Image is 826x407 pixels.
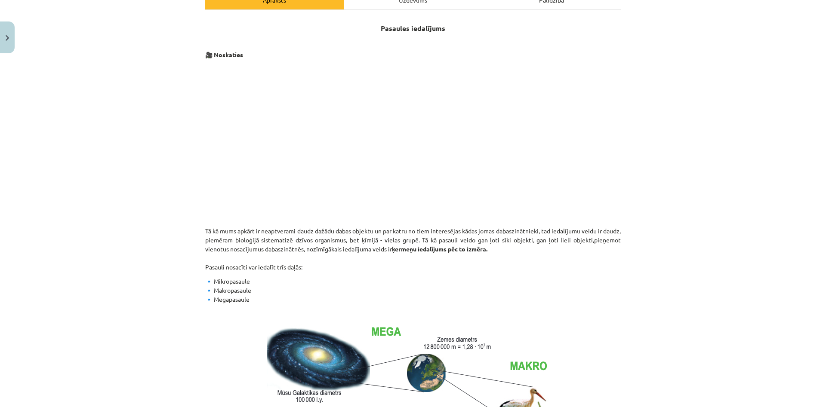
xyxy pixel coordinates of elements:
[381,24,445,33] strong: Pasaules iedalījums
[392,245,487,253] strong: ķermeņu iedalījums pēc to izmēra.
[6,35,9,41] img: icon-close-lesson-0947bae3869378f0d4975bcd49f059093ad1ed9edebbc8119c70593378902aed.svg
[205,277,621,313] p: 🔹 Mikropasaule 🔹 Makropasaule 🔹 Megapasaule
[205,51,243,58] strong: 🎥 Noskaties
[205,226,621,272] p: Tā kā mums apkārt ir neaptverami daudz dažādu dabas objektu un par katru no tiem interesējas kāda...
